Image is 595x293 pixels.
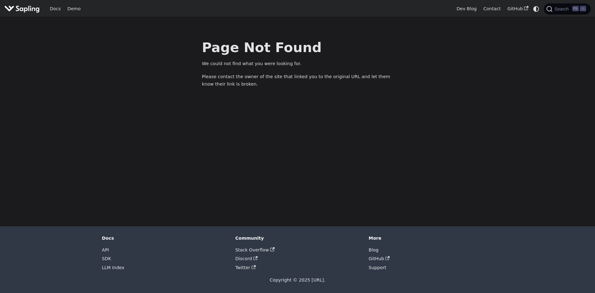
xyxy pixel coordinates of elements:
[453,4,480,14] a: Dev Blog
[544,3,590,15] button: Search (Ctrl+K)
[369,265,386,270] a: Support
[235,256,258,261] a: Discord
[4,4,40,13] img: Sapling.ai
[235,235,360,241] div: Community
[202,73,393,88] p: Please contact the owner of the site that linked you to the original URL and let them know their ...
[504,4,531,14] a: GitHub
[202,60,393,68] p: We could not find what you were looking for.
[64,4,84,14] a: Demo
[102,277,493,284] div: Copyright © 2025 [URL].
[102,265,125,270] a: LLM Index
[102,235,227,241] div: Docs
[369,247,379,252] a: Blog
[580,6,586,11] kbd: K
[369,256,390,261] a: GitHub
[532,4,541,13] button: Switch between dark and light mode (currently system mode)
[235,265,256,270] a: Twitter
[102,256,111,261] a: SDK
[369,235,493,241] div: More
[4,4,42,13] a: Sapling.ai
[480,4,504,14] a: Contact
[102,247,109,252] a: API
[235,247,274,252] a: Stack Overflow
[46,4,64,14] a: Docs
[553,7,572,11] span: Search
[202,39,393,56] h1: Page Not Found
